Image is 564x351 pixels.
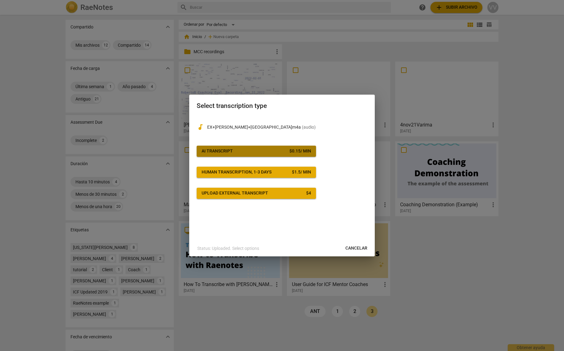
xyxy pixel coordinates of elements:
[197,146,316,157] button: AI Transcript$0.15/ min
[197,167,316,178] button: Human transcription, 1-3 days$1.5/ min
[345,245,367,251] span: Cancelar
[292,169,311,175] div: $ 1.5 / min
[202,148,233,154] div: AI Transcript
[197,188,316,199] button: Upload external transcript$4
[207,124,367,131] p: EX+JUAN CARLOS MARIN YUSTE+BARCELONA.m4a(audio)
[289,148,311,154] div: $ 0.15 / min
[202,169,271,175] div: Human transcription, 1-3 days
[197,123,204,131] span: audiotrack
[202,190,268,196] div: Upload external transcript
[197,245,259,252] p: Status: Uploaded. Select options
[306,190,311,196] div: $ 4
[340,243,372,254] button: Cancelar
[302,125,316,130] span: ( audio )
[197,102,367,110] h2: Select transcription type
